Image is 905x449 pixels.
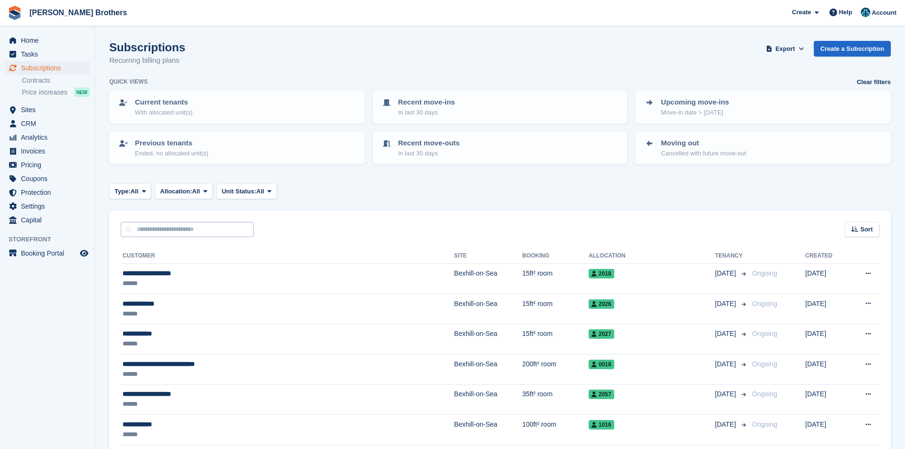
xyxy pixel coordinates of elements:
span: Sites [21,103,78,116]
td: [DATE] [805,384,848,415]
p: In last 30 days [398,108,455,117]
a: Clear filters [857,77,891,87]
a: Current tenants With allocated unit(s) [110,91,364,123]
p: Current tenants [135,97,192,108]
th: Booking [522,248,589,264]
span: Price increases [22,88,67,97]
a: menu [5,103,90,116]
span: Allocation: [160,187,192,196]
td: [DATE] [805,294,848,324]
a: menu [5,117,90,130]
button: Unit Status: All [217,183,277,199]
span: [DATE] [715,420,738,430]
a: Price increases NEW [22,87,90,97]
span: Export [775,44,795,54]
a: menu [5,48,90,61]
th: Customer [121,248,454,264]
span: All [257,187,265,196]
button: Allocation: All [155,183,213,199]
span: Ongoing [752,390,777,398]
span: All [131,187,139,196]
span: Ongoing [752,330,777,337]
span: 2027 [589,329,614,339]
span: Ongoing [752,269,777,277]
td: 15ft² room [522,324,589,354]
span: Create [792,8,811,17]
span: Storefront [9,235,95,244]
a: menu [5,61,90,75]
td: 15ft² room [522,294,589,324]
span: Type: [114,187,131,196]
a: Create a Subscription [814,41,891,57]
span: [DATE] [715,389,738,399]
span: [DATE] [715,359,738,369]
th: Allocation [589,248,715,264]
span: Ongoing [752,300,777,307]
td: [DATE] [805,264,848,294]
p: Recurring billing plans [109,55,185,66]
span: 2057 [589,390,614,399]
span: Help [839,8,852,17]
a: menu [5,131,90,144]
span: Account [872,8,896,18]
span: Settings [21,200,78,213]
img: Helen Eldridge [861,8,870,17]
span: Sort [860,225,873,234]
span: Pricing [21,158,78,172]
a: menu [5,158,90,172]
span: 1016 [589,420,614,430]
a: [PERSON_NAME] Brothers [26,5,131,20]
p: With allocated unit(s) [135,108,192,117]
a: menu [5,172,90,185]
td: Bexhill-on-Sea [454,324,522,354]
a: menu [5,186,90,199]
span: 0018 [589,360,614,369]
span: Protection [21,186,78,199]
p: Move-in date > [DATE] [661,108,729,117]
a: Moving out Cancelled with future move-out [636,132,890,163]
a: Preview store [78,248,90,259]
span: CRM [21,117,78,130]
span: Ongoing [752,360,777,368]
p: Ended, no allocated unit(s) [135,149,209,158]
th: Tenancy [715,248,748,264]
p: Recent move-ins [398,97,455,108]
td: 35ft² room [522,384,589,415]
a: menu [5,144,90,158]
a: menu [5,200,90,213]
span: Booking Portal [21,247,78,260]
td: 15ft² room [522,264,589,294]
img: stora-icon-8386f47178a22dfd0bd8f6a31ec36ba5ce8667c1dd55bd0f319d3a0aa187defe.svg [8,6,22,20]
span: Analytics [21,131,78,144]
span: Capital [21,213,78,227]
td: [DATE] [805,354,848,384]
p: In last 30 days [398,149,460,158]
span: Ongoing [752,420,777,428]
span: All [192,187,200,196]
span: Home [21,34,78,47]
p: Cancelled with future move-out [661,149,746,158]
span: Invoices [21,144,78,158]
h6: Quick views [109,77,148,86]
a: Upcoming move-ins Move-in date > [DATE] [636,91,890,123]
a: menu [5,247,90,260]
span: Subscriptions [21,61,78,75]
span: Coupons [21,172,78,185]
a: menu [5,34,90,47]
button: Export [764,41,806,57]
td: Bexhill-on-Sea [454,294,522,324]
span: 2026 [589,299,614,309]
a: Previous tenants Ended, no allocated unit(s) [110,132,364,163]
td: 100ft² room [522,415,589,445]
span: [DATE] [715,268,738,278]
td: Bexhill-on-Sea [454,415,522,445]
div: NEW [74,87,90,97]
span: Tasks [21,48,78,61]
a: Recent move-outs In last 30 days [373,132,627,163]
td: 200ft² room [522,354,589,384]
th: Created [805,248,848,264]
span: [DATE] [715,299,738,309]
span: Unit Status: [222,187,257,196]
p: Previous tenants [135,138,209,149]
td: [DATE] [805,324,848,354]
